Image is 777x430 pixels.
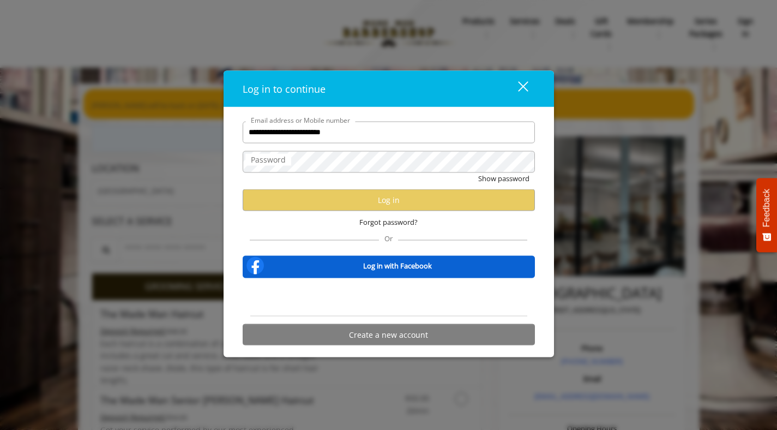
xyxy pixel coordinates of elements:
button: Create a new account [243,324,535,345]
span: Feedback [762,189,772,227]
button: Show password [478,172,529,184]
label: Email address or Mobile number [245,115,356,125]
label: Password [245,153,291,165]
span: Log in to continue [243,82,326,95]
iframe: Sign in with Google Button [317,285,460,309]
button: Feedback - Show survey [756,178,777,252]
img: facebook-logo [244,255,266,277]
button: close dialog [498,77,535,100]
span: Forgot password? [359,216,418,228]
div: close dialog [505,81,527,97]
input: Email address or Mobile number [243,121,535,143]
input: Password [243,151,535,172]
span: Or [379,234,398,243]
b: Log in with Facebook [363,260,432,271]
button: Log in [243,189,535,211]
